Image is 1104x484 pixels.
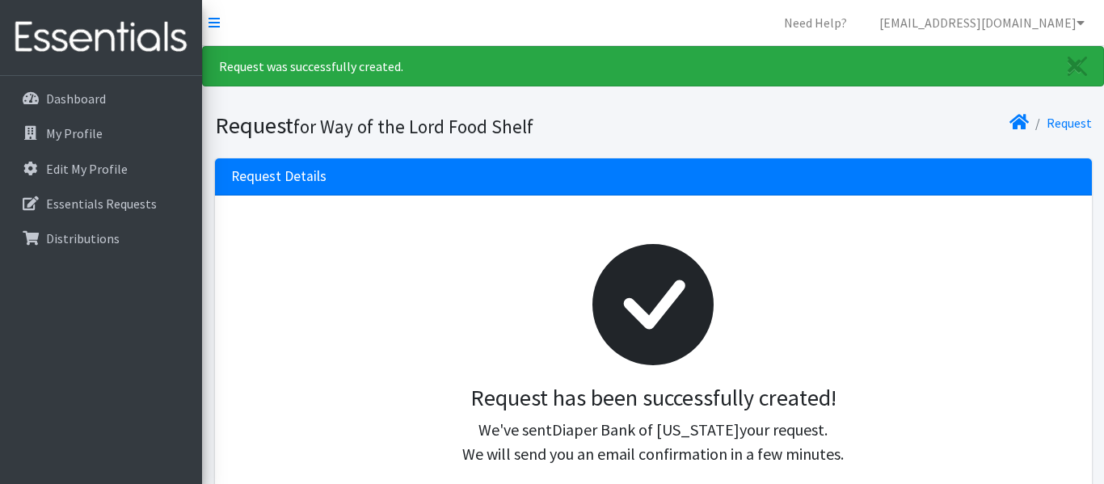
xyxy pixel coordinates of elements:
p: My Profile [46,125,103,141]
a: Request [1047,115,1092,131]
a: Close [1051,47,1103,86]
p: Essentials Requests [46,196,157,212]
h3: Request has been successfully created! [244,385,1063,412]
a: Distributions [6,222,196,255]
p: Edit My Profile [46,161,128,177]
a: Need Help? [771,6,860,39]
div: Request was successfully created. [202,46,1104,86]
p: We've sent your request. We will send you an email confirmation in a few minutes. [244,418,1063,466]
a: My Profile [6,117,196,149]
a: Edit My Profile [6,153,196,185]
a: Essentials Requests [6,187,196,220]
p: Distributions [46,230,120,246]
a: [EMAIL_ADDRESS][DOMAIN_NAME] [866,6,1098,39]
a: Dashboard [6,82,196,115]
span: Diaper Bank of [US_STATE] [552,419,740,440]
p: Dashboard [46,90,106,107]
h1: Request [215,112,647,140]
small: for Way of the Lord Food Shelf [293,115,533,138]
h3: Request Details [231,168,327,185]
img: HumanEssentials [6,11,196,65]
